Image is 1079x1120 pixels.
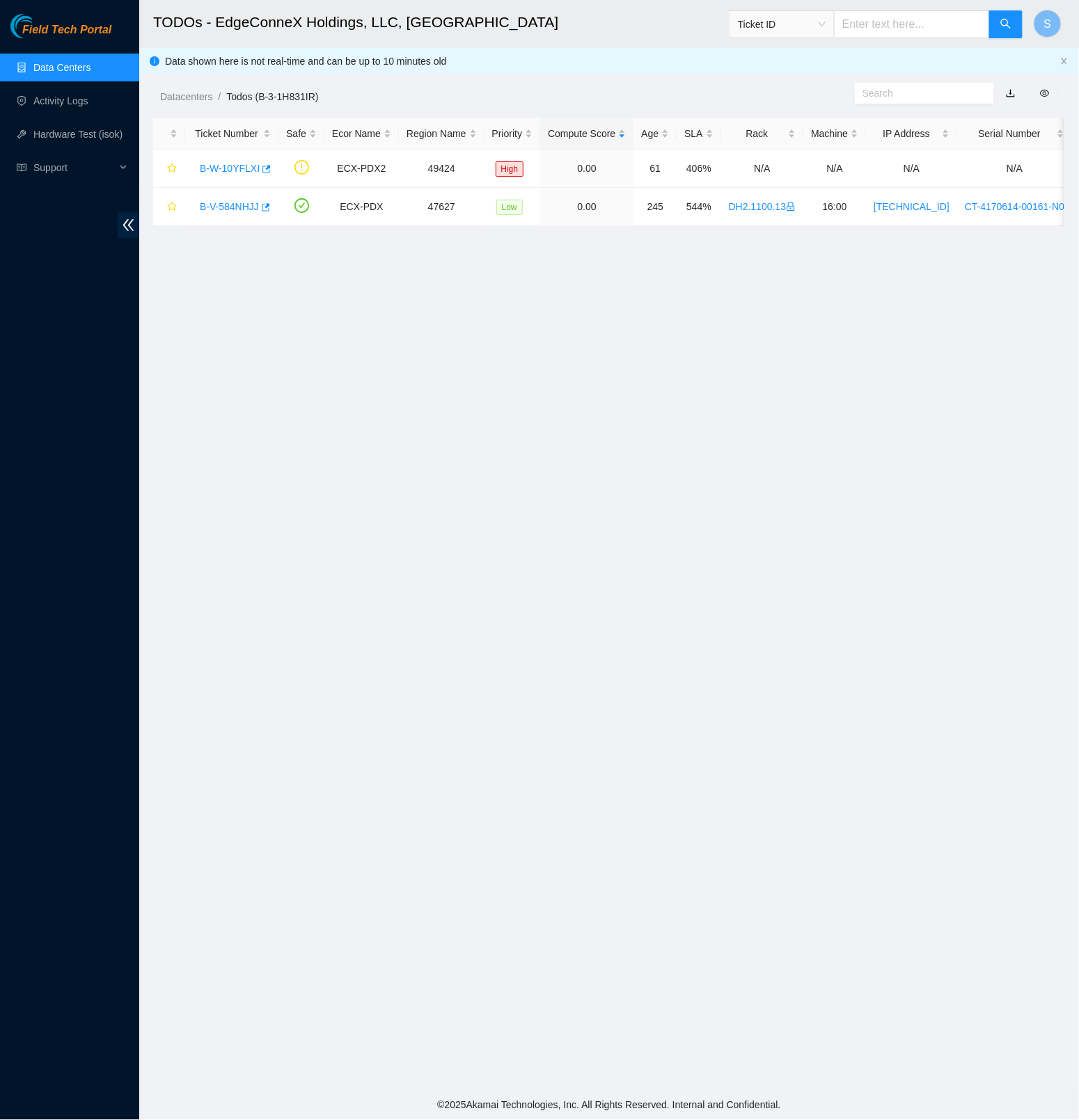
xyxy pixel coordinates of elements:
button: star [161,195,178,218]
td: 47627 [399,188,485,226]
td: N/A [803,150,866,188]
span: star [167,202,177,213]
button: S [1034,10,1062,38]
span: exclamation-circle [294,160,309,175]
td: ECX-PDX [324,188,399,226]
a: Akamai TechnologiesField Tech Portal [10,25,111,43]
td: N/A [721,150,804,188]
a: [TECHNICAL_ID] [874,201,950,212]
a: B-V-584NHJJ [200,201,259,212]
span: star [167,163,177,175]
a: Hardware Test (isok) [33,129,123,140]
td: 16:00 [803,188,866,226]
span: / [218,91,221,102]
td: N/A [957,150,1072,188]
td: 245 [633,188,677,226]
td: 0.00 [540,188,633,226]
td: 0.00 [540,150,633,188]
span: Ticket ID [738,14,826,35]
a: Todos (B-3-1H831IR) [226,91,318,102]
button: search [989,10,1023,38]
button: star [161,157,178,179]
td: 49424 [399,150,485,188]
span: check-circle [294,198,309,213]
td: N/A [866,150,957,188]
img: Akamai Technologies [10,14,70,38]
span: lock [786,202,796,211]
a: Datacenters [160,91,212,102]
span: read [17,163,26,173]
input: Enter text here... [834,10,990,38]
span: double-left [118,212,139,238]
span: Field Tech Portal [22,24,111,37]
a: CT-4170614-00161-N0 [965,201,1064,212]
span: Low [496,200,523,215]
a: DH2.1100.13lock [729,201,796,212]
td: 544% [677,188,720,226]
span: High [496,161,524,177]
span: S [1044,15,1052,33]
a: Activity Logs [33,95,88,106]
td: 61 [633,150,677,188]
td: ECX-PDX2 [324,150,399,188]
a: Data Centers [33,62,90,73]
td: 406% [677,150,720,188]
input: Search [863,86,975,101]
footer: © 2025 Akamai Technologies, Inc. All Rights Reserved. Internal and Confidential. [139,1091,1079,1120]
a: B-W-10YFLXI [200,163,260,174]
button: close [1060,57,1069,66]
span: Support [33,154,116,182]
span: search [1000,18,1011,31]
a: download [1006,88,1016,99]
span: eye [1040,88,1050,98]
button: download [995,82,1026,104]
